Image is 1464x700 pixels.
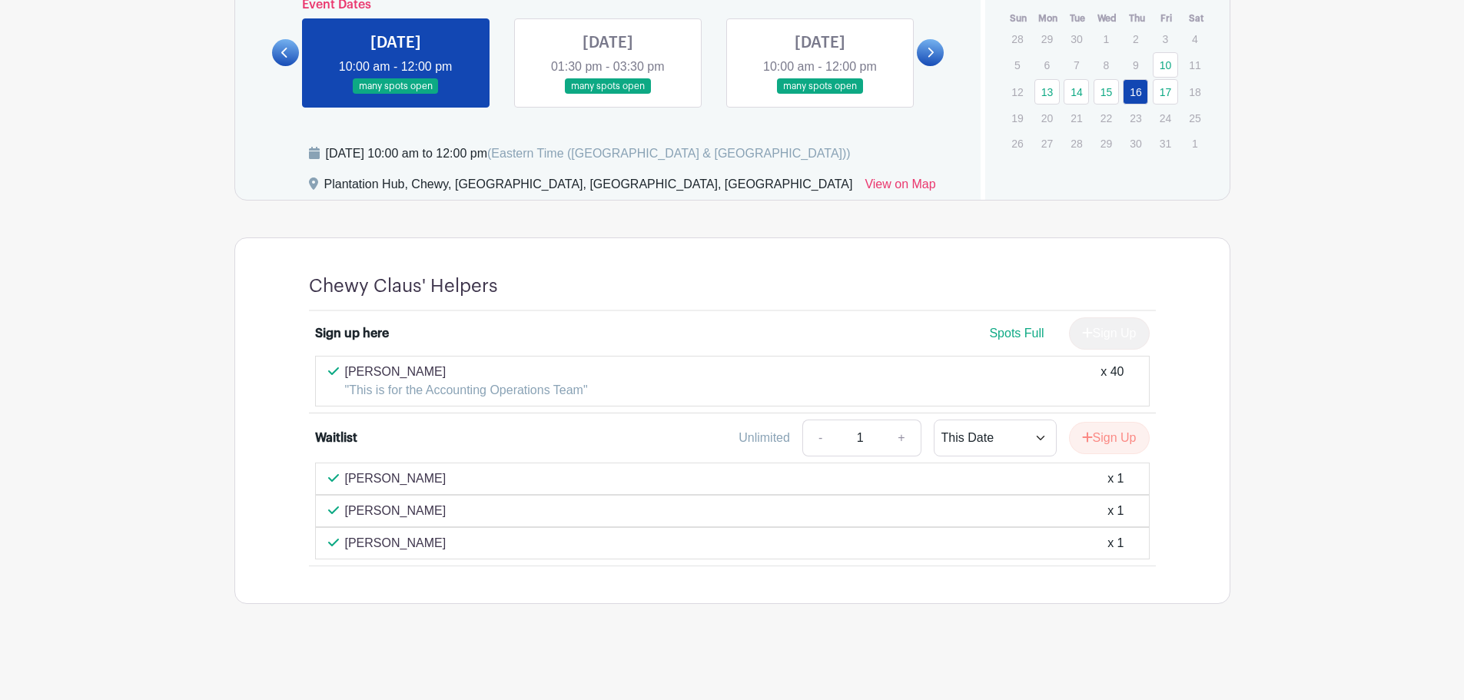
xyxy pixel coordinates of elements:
[865,175,935,200] a: View on Map
[1182,27,1207,51] p: 4
[1181,11,1211,26] th: Sat
[1094,53,1119,77] p: 8
[315,324,389,343] div: Sign up here
[1034,53,1060,77] p: 6
[1123,131,1148,155] p: 30
[1153,106,1178,130] p: 24
[1034,106,1060,130] p: 20
[1004,80,1030,104] p: 12
[1182,106,1207,130] p: 25
[1004,53,1030,77] p: 5
[1034,11,1064,26] th: Mon
[1064,79,1089,105] a: 14
[1123,53,1148,77] p: 9
[1093,11,1123,26] th: Wed
[1094,27,1119,51] p: 1
[882,420,921,456] a: +
[345,502,447,520] p: [PERSON_NAME]
[315,429,357,447] div: Waitlist
[1063,11,1093,26] th: Tue
[1064,106,1089,130] p: 21
[1069,422,1150,454] button: Sign Up
[1153,131,1178,155] p: 31
[1123,79,1148,105] a: 16
[1004,106,1030,130] p: 19
[1004,27,1030,51] p: 28
[1182,131,1207,155] p: 1
[1064,53,1089,77] p: 7
[802,420,838,456] a: -
[1153,79,1178,105] a: 17
[1107,534,1124,552] div: x 1
[1153,27,1178,51] p: 3
[1123,106,1148,130] p: 23
[487,147,851,160] span: (Eastern Time ([GEOGRAPHIC_DATA] & [GEOGRAPHIC_DATA]))
[1152,11,1182,26] th: Fri
[1107,502,1124,520] div: x 1
[989,327,1044,340] span: Spots Full
[326,144,851,163] div: [DATE] 10:00 am to 12:00 pm
[1064,131,1089,155] p: 28
[1182,80,1207,104] p: 18
[1122,11,1152,26] th: Thu
[345,469,447,488] p: [PERSON_NAME]
[309,275,498,297] h4: Chewy Claus' Helpers
[1094,131,1119,155] p: 29
[345,534,447,552] p: [PERSON_NAME]
[1094,79,1119,105] a: 15
[1034,131,1060,155] p: 27
[345,363,588,381] p: [PERSON_NAME]
[1100,363,1124,400] div: x 40
[324,175,853,200] div: Plantation Hub, Chewy, [GEOGRAPHIC_DATA], [GEOGRAPHIC_DATA], [GEOGRAPHIC_DATA]
[1094,106,1119,130] p: 22
[1034,27,1060,51] p: 29
[1004,11,1034,26] th: Sun
[1153,52,1178,78] a: 10
[1107,469,1124,488] div: x 1
[345,381,588,400] p: "This is for the Accounting Operations Team"
[1123,27,1148,51] p: 2
[739,429,790,447] div: Unlimited
[1004,131,1030,155] p: 26
[1064,27,1089,51] p: 30
[1182,53,1207,77] p: 11
[1034,79,1060,105] a: 13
